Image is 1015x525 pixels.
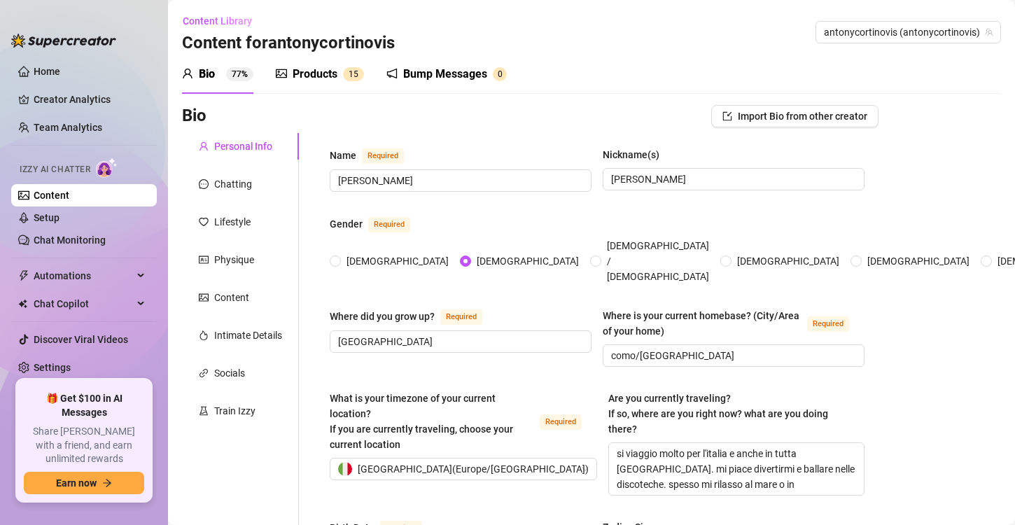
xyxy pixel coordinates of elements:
div: Where did you grow up? [330,309,435,324]
div: Content [214,290,249,305]
div: Socials [214,365,245,381]
a: Creator Analytics [34,88,146,111]
a: Setup [34,212,59,223]
button: Import Bio from other creator [711,105,878,127]
span: [DEMOGRAPHIC_DATA] [731,253,845,269]
div: Bump Messages [403,66,487,83]
a: Content [34,190,69,201]
sup: 0 [493,67,507,81]
iframe: Intercom live chat [967,477,1001,511]
span: import [722,111,732,121]
div: Chatting [214,176,252,192]
a: Home [34,66,60,77]
span: Required [362,148,404,164]
span: experiment [199,406,209,416]
a: Settings [34,362,71,373]
span: picture [276,68,287,79]
div: Gender [330,216,363,232]
div: Nickname(s) [603,147,659,162]
input: Where is your current homebase? (City/Area of your home) [611,348,853,363]
div: Where is your current homebase? (City/Area of your home) [603,308,801,339]
span: Required [807,316,849,332]
div: Physique [214,252,254,267]
span: thunderbolt [18,270,29,281]
img: it [338,462,352,476]
textarea: si viaggio molto per l'italia e anche in tutta [GEOGRAPHIC_DATA]. mi piace divertirmi e ballare n... [609,443,864,495]
span: [DEMOGRAPHIC_DATA] / [DEMOGRAPHIC_DATA] [601,238,715,284]
img: logo-BBDzfeDw.svg [11,34,116,48]
label: Where is your current homebase? (City/Area of your home) [603,308,864,339]
div: Train Izzy [214,403,255,419]
h3: Bio [182,105,206,127]
span: Required [368,217,410,232]
span: fire [199,330,209,340]
input: Name [338,173,580,188]
span: Import Bio from other creator [738,111,867,122]
div: Personal Info [214,139,272,154]
div: Intimate Details [214,328,282,343]
span: heart [199,217,209,227]
span: arrow-right [102,478,112,488]
sup: 15 [343,67,364,81]
span: Earn now [56,477,97,489]
span: Content Library [183,15,252,27]
a: Team Analytics [34,122,102,133]
span: Share [PERSON_NAME] with a friend, and earn unlimited rewards [24,425,144,466]
span: user [199,141,209,151]
img: Chat Copilot [18,299,27,309]
label: Name [330,147,419,164]
a: Discover Viral Videos [34,334,128,345]
label: Gender [330,216,426,232]
label: Nickname(s) [603,147,669,162]
button: Content Library [182,10,263,32]
span: [DEMOGRAPHIC_DATA] [862,253,975,269]
span: link [199,368,209,378]
input: Where did you grow up? [338,334,580,349]
span: idcard [199,255,209,265]
div: Bio [199,66,215,83]
span: Automations [34,265,133,287]
span: 🎁 Get $100 in AI Messages [24,392,144,419]
div: Name [330,148,356,163]
span: message [199,179,209,189]
sup: 77% [226,67,253,81]
span: [DEMOGRAPHIC_DATA] [341,253,454,269]
span: Required [540,414,582,430]
label: Where did you grow up? [330,308,498,325]
span: What is your timezone of your current location? If you are currently traveling, choose your curre... [330,393,513,450]
div: Products [293,66,337,83]
span: 1 [349,69,353,79]
span: user [182,68,193,79]
span: [DEMOGRAPHIC_DATA] [471,253,584,269]
span: antonycortinovis (antonycortinovis) [824,22,993,43]
span: Are you currently traveling? If so, where are you right now? what are you doing there? [608,393,828,435]
h3: Content for antonycortinovis [182,32,395,55]
span: notification [386,68,398,79]
input: Nickname(s) [611,171,853,187]
span: 5 [353,69,358,79]
span: [GEOGRAPHIC_DATA] ( Europe/[GEOGRAPHIC_DATA] ) [358,458,589,479]
span: picture [199,293,209,302]
a: Chat Monitoring [34,234,106,246]
span: team [985,28,993,36]
span: Chat Copilot [34,293,133,315]
button: Earn nowarrow-right [24,472,144,494]
img: AI Chatter [96,157,118,178]
span: Required [440,309,482,325]
div: Lifestyle [214,214,251,230]
span: Izzy AI Chatter [20,163,90,176]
